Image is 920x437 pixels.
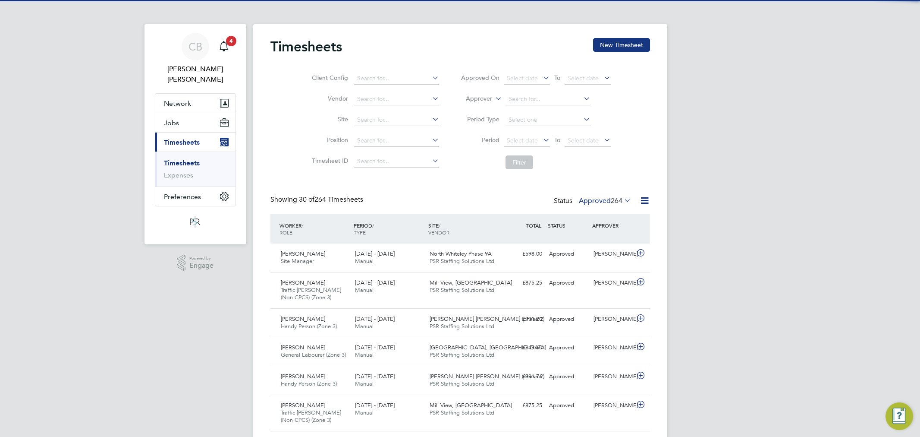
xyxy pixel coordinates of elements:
span: 30 of [299,195,314,204]
span: CB [188,41,202,52]
span: [PERSON_NAME] [281,402,325,409]
label: Period [461,136,499,144]
a: Expenses [164,171,193,179]
span: TYPE [354,229,366,236]
span: Powered by [189,255,214,262]
span: [DATE] - [DATE] [355,373,395,380]
div: PERIOD [352,218,426,240]
label: Site [309,115,348,123]
div: Approved [546,341,590,355]
input: Search for... [354,155,439,168]
span: Traffic [PERSON_NAME] (Non CPCS) (Zone 3) [281,409,341,424]
span: PSR Staffing Solutions Ltd [430,257,494,265]
div: Approved [546,247,590,261]
span: [DATE] - [DATE] [355,250,395,257]
div: [PERSON_NAME] [590,276,635,290]
div: WORKER [277,218,352,240]
label: Approved On [461,74,499,82]
span: Mill View, [GEOGRAPHIC_DATA] [430,402,512,409]
span: ROLE [279,229,292,236]
span: Manual [355,351,374,358]
span: 264 Timesheets [299,195,363,204]
span: [PERSON_NAME] [281,315,325,323]
div: [PERSON_NAME] [590,370,635,384]
span: / [301,222,303,229]
span: PSR Staffing Solutions Ltd [430,286,494,294]
label: Position [309,136,348,144]
label: Approver [453,95,492,103]
span: 264 [611,196,622,205]
div: [PERSON_NAME] [590,399,635,413]
a: 4 [215,33,232,60]
div: [PERSON_NAME] [590,312,635,326]
span: [DATE] - [DATE] [355,315,395,323]
span: [DATE] - [DATE] [355,402,395,409]
div: Approved [546,399,590,413]
div: Approved [546,370,590,384]
div: Timesheets [155,152,235,187]
span: To [552,134,563,146]
span: [GEOGRAPHIC_DATA], [GEOGRAPHIC_DATA] [430,344,546,351]
span: To [552,72,563,83]
input: Search for... [354,135,439,147]
button: Preferences [155,187,235,206]
button: New Timesheet [593,38,650,52]
span: Manual [355,323,374,330]
span: [PERSON_NAME] [281,279,325,286]
button: Filter [506,155,533,169]
span: Site Manager [281,257,314,265]
span: [PERSON_NAME] [281,250,325,257]
span: General Labourer (Zone 3) [281,351,346,358]
span: Traffic [PERSON_NAME] (Non CPCS) (Zone 3) [281,286,341,301]
a: Go to home page [155,215,236,229]
div: £849.60 [501,341,546,355]
span: [PERSON_NAME] [PERSON_NAME] (phase 2) [430,315,544,323]
span: 4 [226,36,236,46]
span: Handy Person (Zone 3) [281,323,337,330]
span: PSR Staffing Solutions Ltd [430,380,494,387]
label: Client Config [309,74,348,82]
a: CB[PERSON_NAME] [PERSON_NAME] [155,33,236,85]
span: / [372,222,374,229]
span: Select date [507,74,538,82]
span: Manual [355,380,374,387]
span: [DATE] - [DATE] [355,279,395,286]
div: [PERSON_NAME] [590,341,635,355]
button: Jobs [155,113,235,132]
div: SITE [426,218,501,240]
div: Status [554,195,633,207]
span: Manual [355,257,374,265]
input: Search for... [354,73,439,85]
nav: Main navigation [144,24,246,244]
div: Approved [546,312,590,326]
span: Handy Person (Zone 3) [281,380,337,387]
span: [PERSON_NAME] [281,373,325,380]
a: Powered byEngage [177,255,214,271]
div: STATUS [546,218,590,233]
span: PSR Staffing Solutions Ltd [430,409,494,416]
img: psrsolutions-logo-retina.png [187,215,203,229]
span: Preferences [164,193,201,201]
div: Approved [546,276,590,290]
label: Timesheet ID [309,157,348,165]
span: Engage [189,262,214,269]
span: Timesheets [164,138,200,146]
div: £598.00 [501,247,546,261]
span: / [439,222,440,229]
div: APPROVER [590,218,635,233]
span: TOTAL [526,222,541,229]
span: Connor Bedwell [155,64,236,85]
div: £991.20 [501,312,546,326]
label: Vendor [309,95,348,102]
label: Approved [579,196,631,205]
div: Showing [270,195,365,204]
span: VENDOR [428,229,449,236]
button: Network [155,94,235,113]
input: Search for... [354,114,439,126]
div: £981.76 [501,370,546,384]
span: [PERSON_NAME] [281,344,325,351]
input: Search for... [506,93,590,105]
span: [PERSON_NAME] [PERSON_NAME] (phase 2) [430,373,544,380]
button: Engage Resource Center [885,402,913,430]
span: North Whiteley Phase 9A [430,250,492,257]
